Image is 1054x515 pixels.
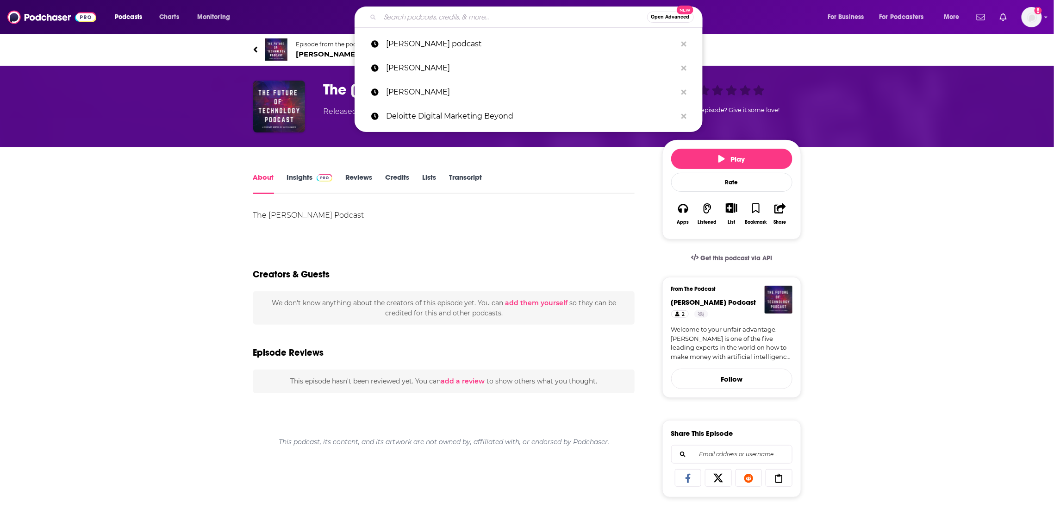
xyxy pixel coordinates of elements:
[449,173,482,194] a: Transcript
[722,203,741,213] button: Show More Button
[355,80,703,104] a: [PERSON_NAME]
[386,56,677,80] p: Lex friedman
[671,197,695,231] button: Apps
[355,56,703,80] a: [PERSON_NAME]
[153,10,185,25] a: Charts
[1022,7,1042,27] button: Show profile menu
[671,298,756,307] span: [PERSON_NAME] Podcast
[728,219,736,225] div: List
[679,446,785,463] input: Email address or username...
[317,174,333,182] img: Podchaser Pro
[879,11,924,24] span: For Podcasters
[973,9,989,25] a: Show notifications dropdown
[684,107,780,113] span: Good episode? Give it some love!
[253,430,635,453] div: This podcast, its content, and its artwork are not owned by, affiliated with, or endorsed by Podc...
[253,209,635,222] div: The [PERSON_NAME] Podcast
[766,469,792,487] a: Copy Link
[944,11,960,24] span: More
[682,310,685,319] span: 2
[355,104,703,128] a: Deloitte Digital Marketing Beyond
[386,32,677,56] p: Lex friedman podcast
[363,6,711,28] div: Search podcasts, credits, & more...
[1035,7,1042,14] svg: Add a profile image
[253,38,801,61] a: Alex Hammer PodcastEpisode from the podcast[PERSON_NAME] Podcast
[821,10,876,25] button: open menu
[736,469,762,487] a: Share on Reddit
[698,220,717,225] div: Listened
[108,10,154,25] button: open menu
[296,41,390,48] span: Episode from the podcast
[115,11,142,24] span: Podcasts
[675,469,702,487] a: Share on Facebook
[700,254,772,262] span: Get this podcast via API
[744,197,768,231] button: Bookmark
[671,325,792,361] a: Welcome to your unfair advantage. [PERSON_NAME] is one of the five leading experts in the world o...
[671,429,733,438] h3: Share This Episode
[265,38,287,61] img: Alex Hammer Podcast
[671,286,785,292] h3: From The Podcast
[441,376,485,386] button: add a review
[253,347,324,358] h3: Episode Reviews
[380,10,647,25] input: Search podcasts, credits, & more...
[422,173,436,194] a: Lists
[671,310,689,318] a: 2
[828,11,864,24] span: For Business
[719,197,743,231] div: Show More ButtonList
[197,11,230,24] span: Monitoring
[647,12,694,23] button: Open AdvancedNew
[671,149,792,169] button: Play
[191,10,242,25] button: open menu
[324,106,382,117] div: Released [DATE]
[272,299,616,317] span: We don't know anything about the creators of this episode yet . You can so they can be credited f...
[684,247,780,270] a: Get this podcast via API
[671,369,792,389] button: Follow
[345,173,372,194] a: Reviews
[287,173,333,194] a: InsightsPodchaser Pro
[7,8,96,26] img: Podchaser - Follow, Share and Rate Podcasts
[937,10,971,25] button: open menu
[677,6,693,14] span: New
[1022,7,1042,27] img: User Profile
[774,220,786,225] div: Share
[671,298,756,307] a: Alex Hammer Podcast
[253,173,274,194] a: About
[765,286,792,314] img: Alex Hammer Podcast
[695,197,719,231] button: Listened
[253,81,305,132] img: The Lex Friedman Podcast
[671,173,792,192] div: Rate
[386,80,677,104] p: Steve Bartlett
[386,104,677,128] p: Deloitte Digital Marketing Beyond
[677,220,689,225] div: Apps
[296,50,390,58] span: [PERSON_NAME] Podcast
[718,155,745,163] span: Play
[159,11,179,24] span: Charts
[745,220,767,225] div: Bookmark
[671,445,792,464] div: Search followers
[505,299,568,307] button: add them yourself
[1022,7,1042,27] span: Logged in as LindaBurns
[324,81,648,99] h1: The Lex Friedman Podcast
[705,469,732,487] a: Share on X/Twitter
[873,10,937,25] button: open menu
[651,15,690,19] span: Open Advanced
[253,269,330,280] h2: Creators & Guests
[385,173,409,194] a: Credits
[290,377,597,385] span: This episode hasn't been reviewed yet. You can to show others what you thought.
[996,9,1010,25] a: Show notifications dropdown
[355,32,703,56] a: [PERSON_NAME] podcast
[768,197,792,231] button: Share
